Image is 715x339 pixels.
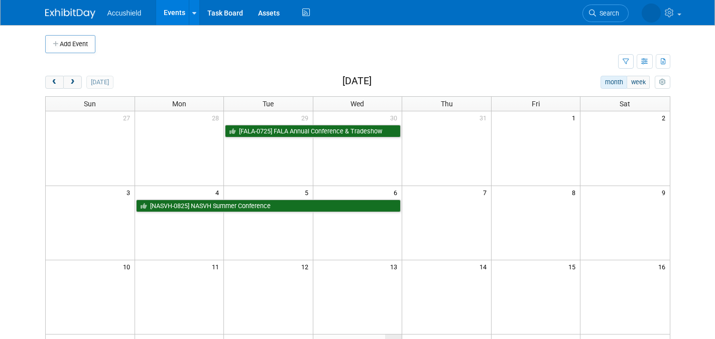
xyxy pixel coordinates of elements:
[655,76,670,89] button: myCustomButton
[300,260,313,273] span: 12
[45,76,64,89] button: prev
[122,260,135,273] span: 10
[84,100,96,108] span: Sun
[661,186,670,199] span: 9
[63,76,82,89] button: next
[479,260,491,273] span: 14
[393,186,402,199] span: 6
[225,125,401,138] a: [FALA-0725] FALA Annual Conference & Tradeshow
[211,111,223,124] span: 28
[126,186,135,199] span: 3
[300,111,313,124] span: 29
[107,9,142,17] span: Accushield
[601,76,627,89] button: month
[532,100,540,108] span: Fri
[571,111,580,124] span: 1
[620,100,630,108] span: Sat
[45,35,95,53] button: Add Event
[642,4,661,23] img: Peggy White
[657,260,670,273] span: 16
[342,76,372,87] h2: [DATE]
[567,260,580,273] span: 15
[582,5,629,22] a: Search
[441,100,453,108] span: Thu
[627,76,650,89] button: week
[389,260,402,273] span: 13
[136,200,401,213] a: [NASVH-0825] NASVH Summer Conference
[172,100,186,108] span: Mon
[263,100,274,108] span: Tue
[45,9,95,19] img: ExhibitDay
[596,10,619,17] span: Search
[214,186,223,199] span: 4
[571,186,580,199] span: 8
[389,111,402,124] span: 30
[479,111,491,124] span: 31
[86,76,113,89] button: [DATE]
[661,111,670,124] span: 2
[122,111,135,124] span: 27
[304,186,313,199] span: 5
[211,260,223,273] span: 11
[659,79,666,86] i: Personalize Calendar
[482,186,491,199] span: 7
[350,100,364,108] span: Wed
